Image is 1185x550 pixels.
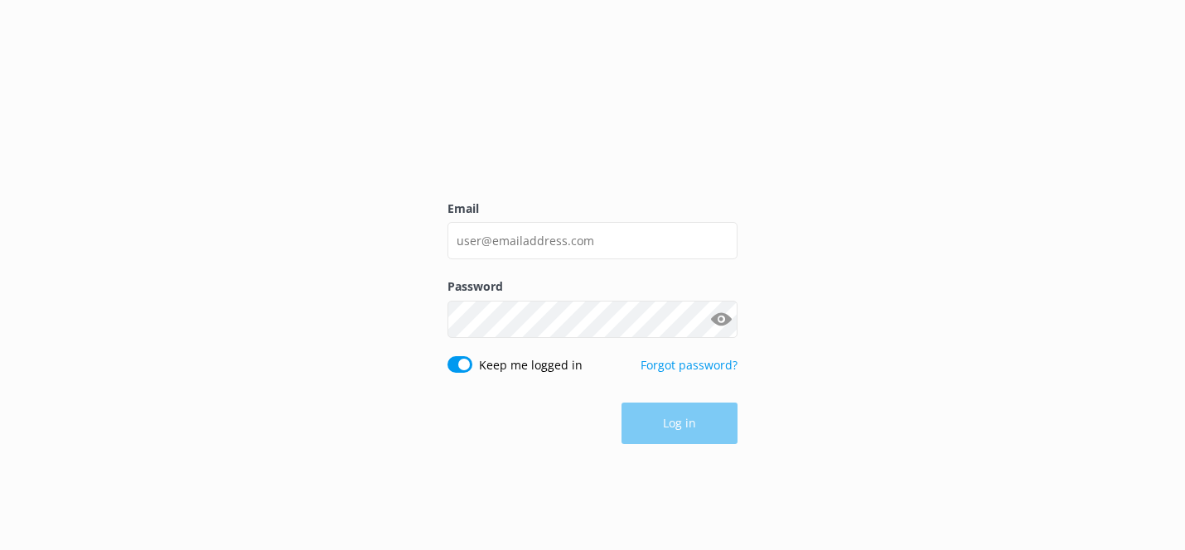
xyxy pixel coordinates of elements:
[447,200,738,218] label: Email
[704,302,738,335] button: Show password
[479,356,583,374] label: Keep me logged in
[447,222,738,259] input: user@emailaddress.com
[641,357,738,373] a: Forgot password?
[447,277,738,296] label: Password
